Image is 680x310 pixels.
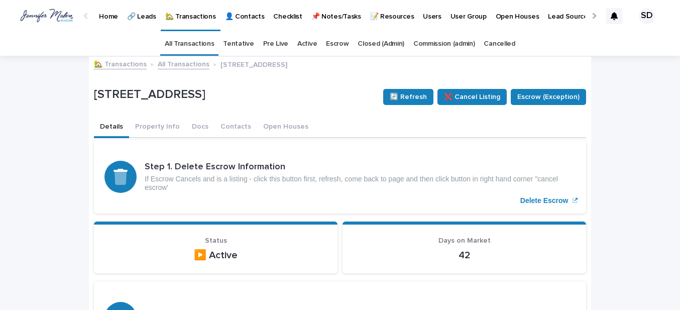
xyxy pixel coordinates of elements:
p: [STREET_ADDRESS] [220,58,287,69]
p: 42 [355,249,574,261]
a: Tentative [223,32,254,56]
button: ❌ Cancel Listing [437,89,507,105]
img: wuAGYP89SDOeM5CITrc5 [20,6,73,26]
button: Contacts [214,117,257,138]
button: Details [94,117,129,138]
span: 🔄 Refresh [390,92,427,102]
a: Closed (Admin) [358,32,404,56]
a: All Transactions [165,32,214,56]
a: Pre Live [263,32,289,56]
button: Docs [186,117,214,138]
a: Escrow [326,32,349,56]
h3: Step 1. Delete Escrow Information [145,162,576,173]
a: Delete Escrow [94,140,586,214]
button: 🔄 Refresh [383,89,433,105]
span: Escrow (Exception) [517,92,580,102]
button: Property Info [129,117,186,138]
a: All Transactions [158,58,209,69]
button: Escrow (Exception) [511,89,586,105]
p: [STREET_ADDRESS] [94,87,375,102]
span: Days on Market [438,237,491,244]
span: ❌ Cancel Listing [444,92,500,102]
a: 🏡 Transactions [94,58,147,69]
button: Open Houses [257,117,314,138]
p: If Escrow Cancels and is a listing - click this button first, refresh, come back to page and then... [145,175,576,192]
p: Delete Escrow [520,196,569,205]
div: SD [639,8,655,24]
a: Commission (admin) [413,32,475,56]
span: Status [205,237,227,244]
a: Cancelled [484,32,515,56]
a: Active [297,32,317,56]
p: ▶️ Active [106,249,325,261]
